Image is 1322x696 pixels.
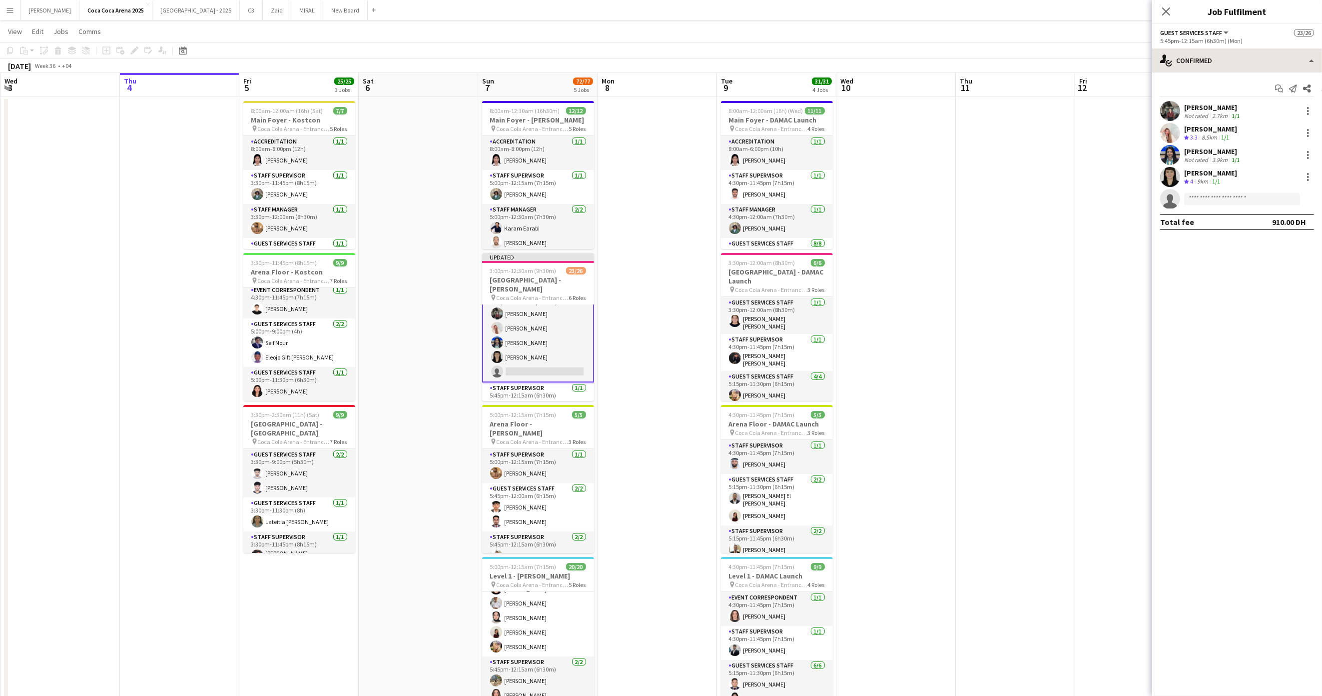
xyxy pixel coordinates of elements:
[33,62,58,69] span: Week 36
[602,76,615,85] span: Mon
[566,107,586,114] span: 12/12
[1184,156,1210,163] div: Not rated
[333,411,347,418] span: 9/9
[251,411,320,418] span: 3:30pm-2:30am (11h) (Sat)
[482,204,594,252] app-card-role: Staff Manager2/25:00pm-12:30am (7h30m)Karam Earabi[PERSON_NAME]
[152,0,240,20] button: [GEOGRAPHIC_DATA] - 2025
[482,170,594,204] app-card-role: Staff Supervisor1/15:00pm-12:15am (7h15m)[PERSON_NAME]
[482,101,594,249] app-job-card: 8:00am-12:30am (16h30m) (Mon)12/12Main Foyer - [PERSON_NAME] Coca Cola Arena - Entrance F5 RolesA...
[482,405,594,553] app-job-card: 5:00pm-12:15am (7h15m) (Mon)5/5Arena Floor - [PERSON_NAME] Coca Cola Arena - Entrance F3 RolesSta...
[721,405,833,553] app-job-card: 4:30pm-11:45pm (7h15m)5/5Arena Floor - DAMAC Launch Coca Cola Arena - Entrance F3 RolesStaff Supe...
[721,253,833,401] div: 3:30pm-12:00am (8h30m) (Wed)6/6[GEOGRAPHIC_DATA] - DAMAC Launch Coca Cola Arena - Entrance F3 Rol...
[243,115,355,124] h3: Main Foyer - Kostcon
[243,497,355,531] app-card-role: Guest Services Staff1/13:30pm-11:30pm (8h)Lateitia [PERSON_NAME]
[721,419,833,428] h3: Arena Floor - DAMAC Launch
[243,405,355,553] div: 3:30pm-2:30am (11h) (Sat)9/9[GEOGRAPHIC_DATA] - [GEOGRAPHIC_DATA] Coca Cola Arena - Entrance F7 R...
[490,411,572,418] span: 5:00pm-12:15am (7h15m) (Mon)
[330,438,347,445] span: 7 Roles
[721,267,833,285] h3: [GEOGRAPHIC_DATA] - DAMAC Launch
[812,77,832,85] span: 31/31
[8,27,22,36] span: View
[811,563,825,570] span: 9/9
[62,62,71,69] div: +04
[243,367,355,401] app-card-role: Guest Services Staff1/15:00pm-11:30pm (6h30m)[PERSON_NAME]
[482,115,594,124] h3: Main Foyer - [PERSON_NAME]
[243,253,355,401] app-job-card: 3:30pm-11:45pm (8h15m)9/9Arena Floor - Kostcon Coca Cola Arena - Entrance F7 RolesStaff Superviso...
[3,82,17,93] span: 3
[1190,177,1193,185] span: 4
[497,438,569,445] span: Coca Cola Arena - Entrance F
[497,581,569,588] span: Coca Cola Arena - Entrance F
[719,82,732,93] span: 9
[1210,156,1230,163] div: 3.9km
[53,27,68,36] span: Jobs
[729,259,811,266] span: 3:30pm-12:00am (8h30m) (Wed)
[1160,29,1222,36] span: Guest Services Staff
[243,449,355,497] app-card-role: Guest Services Staff2/23:30pm-9:00pm (5h30m)[PERSON_NAME][PERSON_NAME]
[574,86,593,93] div: 5 Jobs
[78,27,101,36] span: Comms
[251,259,317,266] span: 3:30pm-11:45pm (8h15m)
[490,563,566,570] span: 5:00pm-12:15am (7h15m) (Mon)
[721,626,833,660] app-card-role: Staff Supervisor1/14:30pm-11:45pm (7h15m)[PERSON_NAME]
[1160,29,1230,36] button: Guest Services Staff
[721,371,833,448] app-card-role: Guest Services Staff4/45:15pm-11:30pm (6h15m)[PERSON_NAME]
[482,275,594,293] h3: [GEOGRAPHIC_DATA] - [PERSON_NAME]
[721,571,833,580] h3: Level 1 - DAMAC Launch
[74,25,105,38] a: Comms
[839,82,853,93] span: 10
[263,0,291,20] button: Zaid
[243,204,355,238] app-card-role: Staff Manager1/13:30pm-12:00am (8h30m)[PERSON_NAME]
[49,25,72,38] a: Jobs
[1152,5,1322,18] h3: Job Fulfilment
[569,294,586,301] span: 6 Roles
[735,286,808,293] span: Coca Cola Arena - Entrance F
[243,267,355,276] h3: Arena Floor - Kostcon
[721,76,732,85] span: Tue
[482,419,594,437] h3: Arena Floor - [PERSON_NAME]
[482,253,594,401] div: Updated3:00pm-12:30am (9h30m) (Mon)23/26[GEOGRAPHIC_DATA] - [PERSON_NAME] Coca Cola Arena - Entra...
[323,0,368,20] button: New Board
[569,125,586,132] span: 5 Roles
[482,382,594,416] app-card-role: Staff Supervisor1/15:45pm-12:15am (6h30m)
[566,563,586,570] span: 20/20
[721,334,833,371] app-card-role: Staff Supervisor1/14:30pm-11:45pm (7h15m)[PERSON_NAME] [PERSON_NAME]
[840,76,853,85] span: Wed
[1184,147,1242,156] div: [PERSON_NAME]
[729,563,795,570] span: 4:30pm-11:45pm (7h15m)
[497,125,569,132] span: Coca Cola Arena - Entrance F
[805,107,825,114] span: 11/11
[124,76,136,85] span: Thu
[811,411,825,418] span: 5/5
[1221,133,1229,141] app-skills-label: 1/1
[573,77,593,85] span: 72/77
[258,277,330,284] span: Coca Cola Arena - Entrance F
[812,86,831,93] div: 4 Jobs
[1160,217,1194,227] div: Total fee
[1078,82,1087,93] span: 12
[482,76,494,85] span: Sun
[1232,112,1240,119] app-skills-label: 1/1
[333,107,347,114] span: 7/7
[721,525,833,574] app-card-role: Staff Supervisor2/25:15pm-11:45pm (6h30m)[PERSON_NAME]
[333,259,347,266] span: 9/9
[1200,133,1219,142] div: 8.5km
[808,429,825,436] span: 3 Roles
[721,101,833,249] app-job-card: 8:00am-12:00am (16h) (Wed)11/11Main Foyer - DAMAC Launch Coca Cola Arena - Entrance F4 RolesAccre...
[482,483,594,531] app-card-role: Guest Services Staff2/25:45pm-12:00am (6h15m)[PERSON_NAME][PERSON_NAME]
[808,581,825,588] span: 4 Roles
[482,288,594,382] app-card-role: Guest Services Staff57A4/55:45pm-12:15am (6h30m)[PERSON_NAME][PERSON_NAME][PERSON_NAME][PERSON_NAME]
[330,277,347,284] span: 7 Roles
[243,419,355,437] h3: [GEOGRAPHIC_DATA] - [GEOGRAPHIC_DATA]
[569,581,586,588] span: 5 Roles
[363,76,374,85] span: Sat
[251,107,323,114] span: 8:00am-12:00am (16h) (Sat)
[335,86,354,93] div: 3 Jobs
[243,531,355,568] app-card-role: Staff Supervisor1/13:30pm-11:45pm (8h15m)[PERSON_NAME] [PERSON_NAME]
[481,82,494,93] span: 7
[1152,48,1322,72] div: Confirmed
[243,101,355,249] div: 8:00am-12:00am (16h) (Sat)7/7Main Foyer - Kostcon Coca Cola Arena - Entrance F5 RolesAccreditatio...
[1079,76,1087,85] span: Fri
